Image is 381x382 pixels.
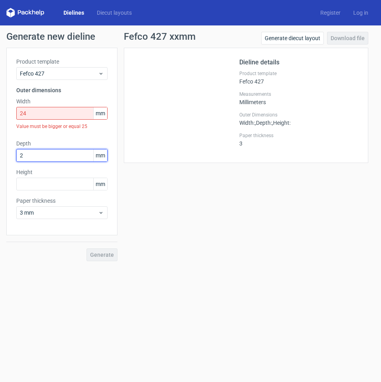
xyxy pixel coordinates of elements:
[16,86,108,94] h3: Outer dimensions
[239,112,358,118] label: Outer Dimensions
[57,9,90,17] a: Dielines
[261,32,324,45] a: Generate diecut layout
[239,132,358,139] label: Paper thickness
[347,9,375,17] a: Log in
[90,9,138,17] a: Diecut layouts
[255,120,272,126] span: , Depth :
[20,70,98,78] span: Fefco 427
[239,70,358,77] label: Product template
[239,70,358,85] div: Fefco 427
[16,120,108,133] div: Value must be bigger or equal 25
[93,149,107,161] span: mm
[239,120,255,126] span: Width :
[16,197,108,205] label: Paper thickness
[272,120,291,126] span: , Height :
[16,140,108,147] label: Depth
[16,58,108,66] label: Product template
[6,32,375,41] h1: Generate new dieline
[239,91,358,97] label: Measurements
[239,132,358,147] div: 3
[239,58,358,67] h2: Dieline details
[16,97,108,105] label: Width
[93,178,107,190] span: mm
[93,107,107,119] span: mm
[20,209,98,217] span: 3 mm
[124,32,196,41] h1: Fefco 427 xxmm
[16,168,108,176] label: Height
[239,91,358,105] div: Millimeters
[314,9,347,17] a: Register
